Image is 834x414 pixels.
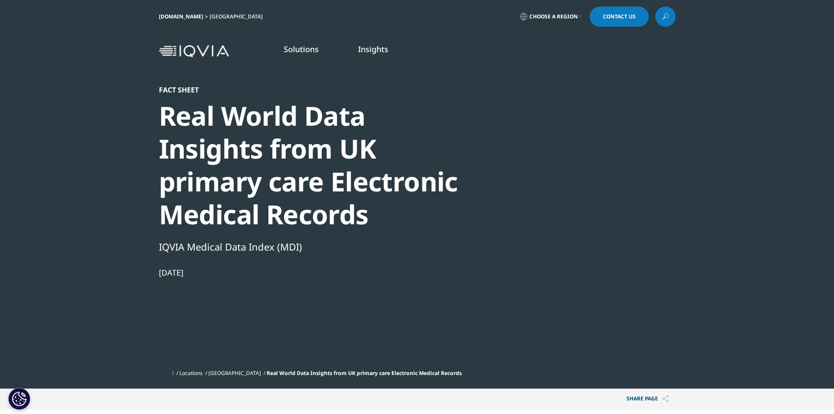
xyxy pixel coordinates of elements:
button: Cookies Settings [8,388,30,410]
div: Fact Sheet [159,85,459,94]
img: IQVIA Healthcare Information Technology and Pharma Clinical Research Company [159,45,229,58]
div: [GEOGRAPHIC_DATA] [210,13,266,20]
span: Contact Us [603,14,636,19]
nav: Primary [232,31,676,72]
a: [DOMAIN_NAME] [159,13,203,20]
div: [DATE] [159,267,459,278]
a: Contact Us [590,7,649,27]
p: Share PAGE [620,389,676,409]
a: Solutions [284,44,319,54]
div: Real World Data Insights from UK primary care Electronic Medical Records [159,99,459,231]
a: Insights [358,44,388,54]
a: [GEOGRAPHIC_DATA] [208,369,261,377]
span: Real World Data Insights from UK primary care Electronic Medical Records [267,369,462,377]
button: Share PAGEShare PAGE [620,389,676,409]
img: Share PAGE [662,395,669,403]
div: IQVIA Medical Data Index (MDI) [159,239,459,254]
a: Locations [179,369,203,377]
span: Choose a Region [529,13,578,20]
